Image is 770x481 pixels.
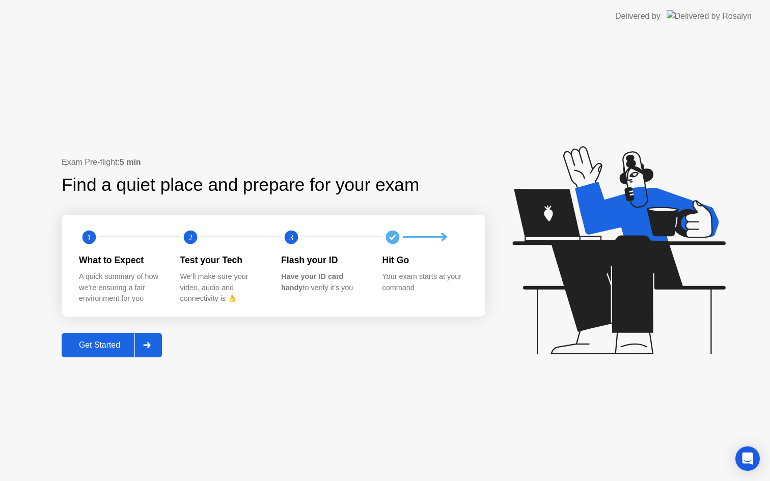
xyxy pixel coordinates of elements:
button: Get Started [62,333,162,357]
div: Open Intercom Messenger [735,446,760,471]
div: to verify it’s you [281,271,366,293]
b: 5 min [120,158,141,166]
div: Test your Tech [180,253,265,267]
div: Find a quiet place and prepare for your exam [62,172,421,199]
div: What to Expect [79,253,164,267]
div: We’ll make sure your video, audio and connectivity is 👌 [180,271,265,304]
div: Get Started [65,341,134,350]
div: Exam Pre-flight: [62,156,485,168]
div: Delivered by [615,10,661,22]
div: Your exam starts at your command [382,271,468,293]
div: Hit Go [382,253,468,267]
text: 2 [188,232,192,242]
img: Delivered by Rosalyn [667,10,752,22]
text: 1 [87,232,91,242]
div: Flash your ID [281,253,366,267]
b: Have your ID card handy [281,272,343,292]
div: A quick summary of how we’re ensuring a fair environment for you [79,271,164,304]
text: 3 [289,232,293,242]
